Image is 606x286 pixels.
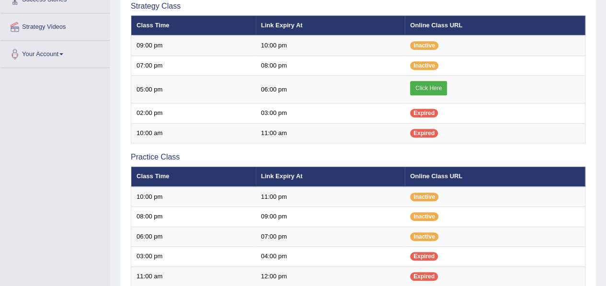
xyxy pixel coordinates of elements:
[131,56,256,76] td: 07:00 pm
[131,103,256,124] td: 02:00 pm
[256,76,405,103] td: 06:00 pm
[256,15,405,35] th: Link Expiry At
[256,247,405,267] td: 04:00 pm
[131,167,256,187] th: Class Time
[410,81,447,95] a: Click Here
[131,2,585,11] h3: Strategy Class
[256,123,405,143] td: 11:00 am
[410,252,438,261] span: Expired
[410,212,438,221] span: Inactive
[0,41,110,65] a: Your Account
[131,207,256,227] td: 08:00 pm
[131,187,256,207] td: 10:00 pm
[256,35,405,56] td: 10:00 pm
[131,35,256,56] td: 09:00 pm
[410,272,438,281] span: Expired
[131,247,256,267] td: 03:00 pm
[0,13,110,37] a: Strategy Videos
[405,15,585,35] th: Online Class URL
[410,109,438,117] span: Expired
[256,207,405,227] td: 09:00 pm
[256,227,405,247] td: 07:00 pm
[131,76,256,103] td: 05:00 pm
[256,167,405,187] th: Link Expiry At
[256,56,405,76] td: 08:00 pm
[405,167,585,187] th: Online Class URL
[410,232,438,241] span: Inactive
[131,123,256,143] td: 10:00 am
[131,153,585,161] h3: Practice Class
[410,41,438,50] span: Inactive
[410,193,438,201] span: Inactive
[256,187,405,207] td: 11:00 pm
[131,15,256,35] th: Class Time
[256,103,405,124] td: 03:00 pm
[410,129,438,137] span: Expired
[410,61,438,70] span: Inactive
[131,227,256,247] td: 06:00 pm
